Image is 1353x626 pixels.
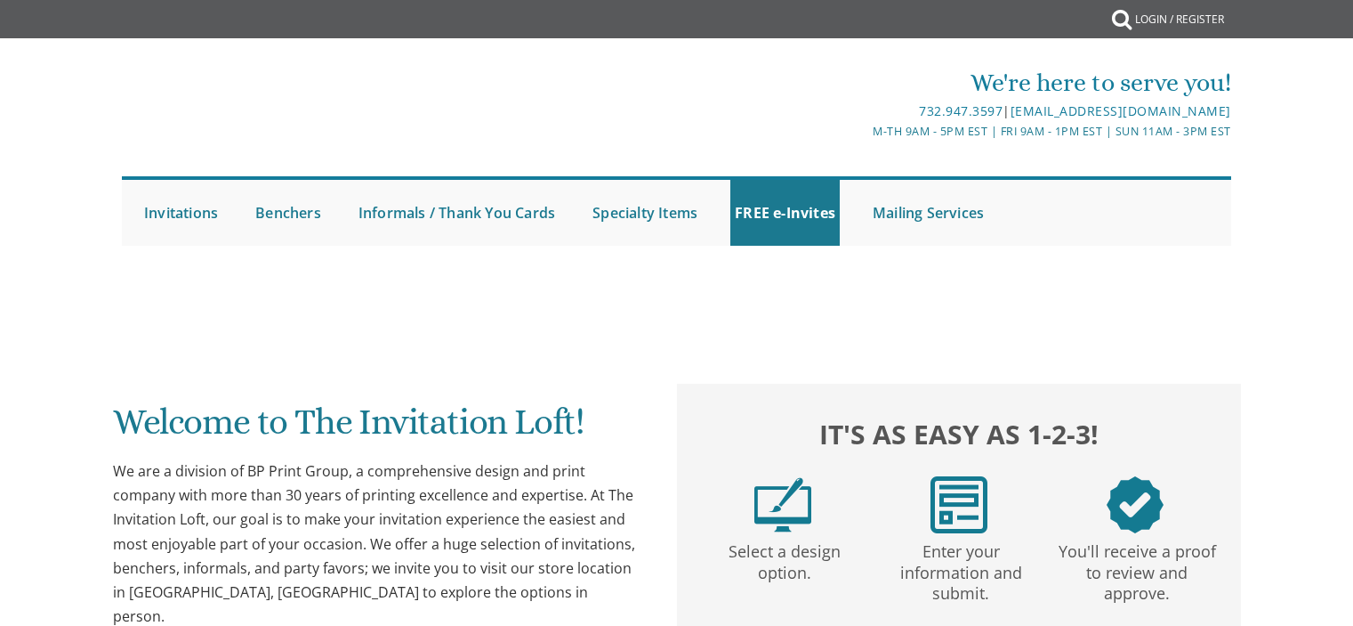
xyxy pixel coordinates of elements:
a: 732.947.3597 [919,102,1003,119]
div: | [493,101,1231,122]
h2: It's as easy as 1-2-3! [695,414,1223,454]
div: M-Th 9am - 5pm EST | Fri 9am - 1pm EST | Sun 11am - 3pm EST [493,122,1231,141]
a: Benchers [251,180,326,246]
a: [EMAIL_ADDRESS][DOMAIN_NAME] [1011,102,1231,119]
img: step3.png [1107,476,1164,533]
img: step2.png [930,476,987,533]
div: We're here to serve you! [493,65,1231,101]
a: FREE e-Invites [730,180,840,246]
img: step1.png [754,476,811,533]
p: You'll receive a proof to review and approve. [1052,533,1221,605]
a: Invitations [140,180,222,246]
a: Specialty Items [588,180,702,246]
p: Select a design option. [700,533,869,584]
p: Enter your information and submit. [876,533,1045,605]
a: Mailing Services [868,180,988,246]
h1: Welcome to The Invitation Loft! [113,402,641,455]
a: Informals / Thank You Cards [354,180,560,246]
